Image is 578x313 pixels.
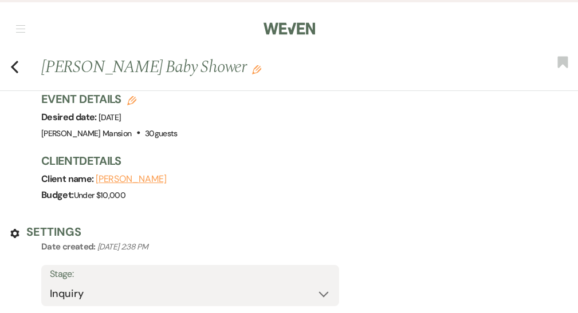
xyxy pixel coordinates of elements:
span: Budget: [41,189,74,201]
button: Settings [10,224,81,240]
span: 30 guests [145,128,178,138]
span: Under $10,000 [74,190,126,200]
span: Date created: [41,241,97,252]
span: [DATE] 2:38 PM [97,241,148,252]
h3: Client Details [41,153,567,169]
label: Stage: [50,266,331,283]
h3: Event Details [41,91,178,107]
span: Desired date: [41,111,99,123]
span: [PERSON_NAME] Mansion [41,128,132,138]
h1: [PERSON_NAME] Baby Shower [41,55,466,79]
button: [PERSON_NAME] [96,175,167,184]
button: Edit [252,64,261,74]
span: Client name: [41,173,96,185]
span: [DATE] [99,112,121,122]
h3: Settings [26,224,81,240]
img: Weven Logo [264,17,315,41]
